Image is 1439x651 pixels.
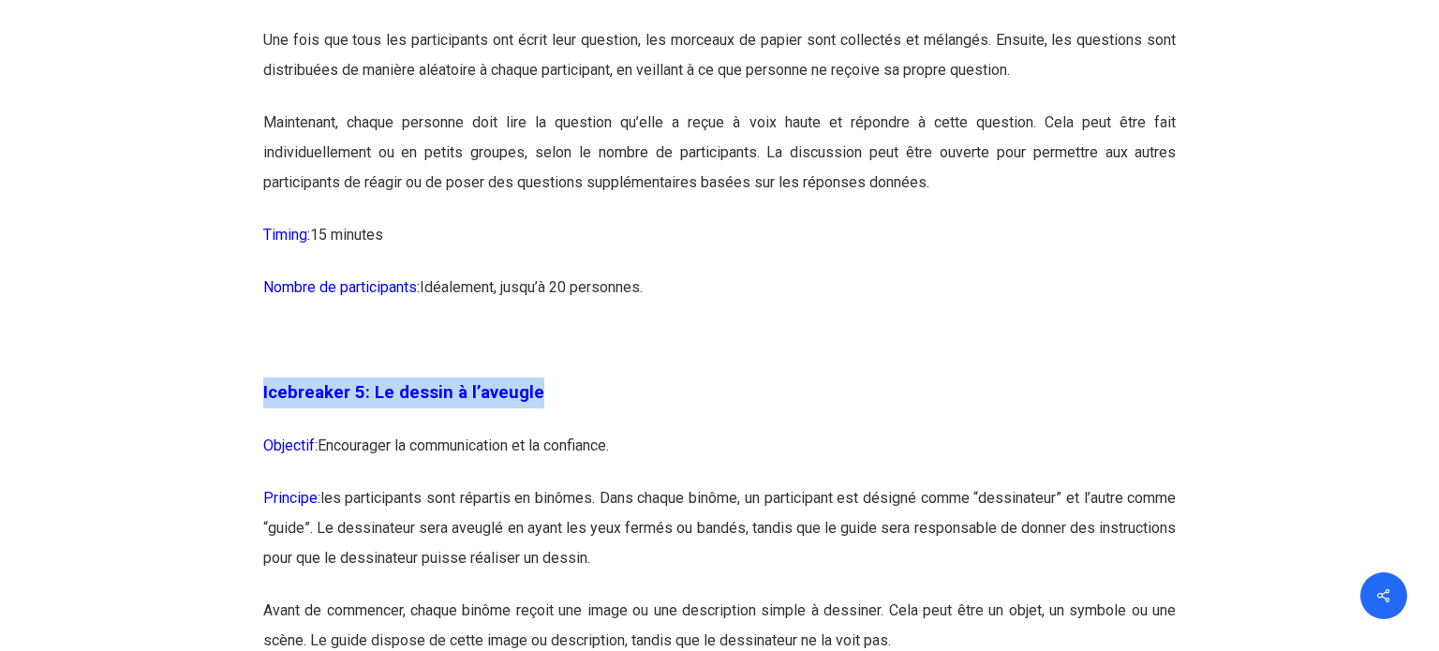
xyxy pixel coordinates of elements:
span: Principe: [263,489,320,507]
p: Idéalement, jusqu’à 20 personnes. [263,273,1177,325]
p: les participants sont répartis en binômes. Dans chaque binôme, un participant est désigné comme “... [263,483,1177,596]
p: Une fois que tous les participants ont écrit leur question, les morceaux de papier sont collectés... [263,25,1177,108]
span: Timing: [263,226,310,244]
span: Nombre de participants: [263,278,420,296]
p: Encourager la communication et la confiance. [263,431,1177,483]
span: Icebreaker 5: Le dessin à l’aveugle [263,382,544,403]
p: Maintenant, chaque personne doit lire la question qu’elle a reçue à voix haute et répondre à cett... [263,108,1177,220]
span: Objectif: [263,436,318,454]
p: 15 minutes [263,220,1177,273]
